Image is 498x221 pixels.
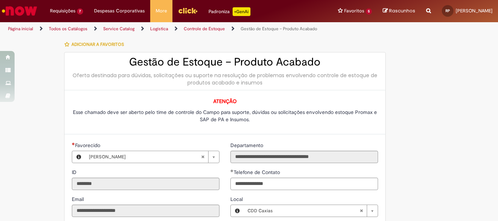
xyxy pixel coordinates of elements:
[94,7,145,15] span: Despesas Corporativas
[72,205,219,217] input: Email
[230,169,234,172] span: Obrigatório Preenchido
[72,178,219,190] input: ID
[72,72,378,86] div: Oferta destinada para dúvidas, solicitações ou suporte na resolução de problemas envolvendo contr...
[50,7,75,15] span: Requisições
[1,4,38,18] img: ServiceNow
[366,8,372,15] span: 5
[197,151,208,163] abbr: Limpar campo Favorecido
[248,205,359,217] span: CDD Caxias
[456,8,493,14] span: [PERSON_NAME]
[230,142,265,149] label: Somente leitura - Departamento
[72,56,378,68] h2: Gestão de Estoque – Produto Acabado
[8,26,33,32] a: Página inicial
[77,8,83,15] span: 7
[234,169,281,175] span: Telefone de Contato
[213,98,237,104] span: ATENÇÃO
[230,151,378,163] input: Departamento
[356,205,367,217] abbr: Limpar campo Local
[64,37,128,52] button: Adicionar a Favoritos
[49,26,87,32] a: Todos os Catálogos
[446,8,450,13] span: RP
[72,151,85,163] button: Favorecido, Visualizar este registro Rafael Barcelos Pra
[209,7,250,16] div: Padroniza
[72,196,85,203] label: Somente leitura - Email
[244,205,378,217] a: CDD CaxiasLimpar campo Local
[72,108,378,123] p: Esse chamado deve ser aberto pelo time de controle do Campo para suporte, dúvidas ou solicitações...
[72,169,78,176] label: Somente leitura - ID
[231,205,244,217] button: Local, Visualizar este registro CDD Caxias
[72,142,75,145] span: Obrigatório Preenchido
[344,7,364,15] span: Favoritos
[103,26,135,32] a: Service Catalog
[178,5,198,16] img: click_logo_yellow_360x200.png
[383,8,415,15] a: Rascunhos
[156,7,167,15] span: More
[75,142,102,149] span: Necessários - Favorecido
[89,151,201,163] span: [PERSON_NAME]
[230,196,244,202] span: Local
[233,7,250,16] p: +GenAi
[5,22,327,36] ul: Trilhas de página
[71,42,124,47] span: Adicionar a Favoritos
[150,26,168,32] a: Logistica
[184,26,225,32] a: Controle de Estoque
[241,26,317,32] a: Gestão de Estoque – Produto Acabado
[85,151,219,163] a: [PERSON_NAME]Limpar campo Favorecido
[389,7,415,14] span: Rascunhos
[230,178,378,190] input: Telefone de Contato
